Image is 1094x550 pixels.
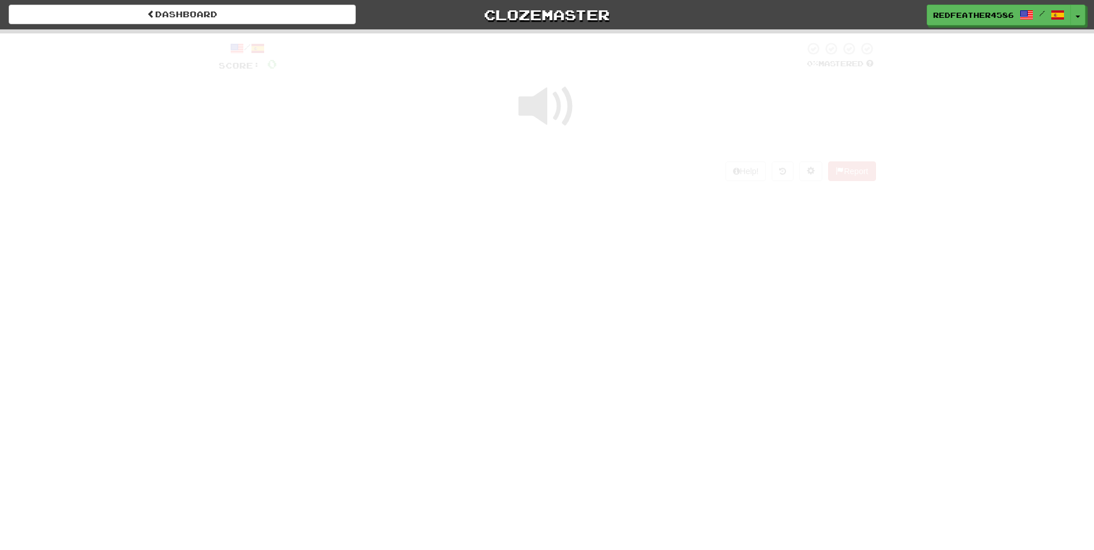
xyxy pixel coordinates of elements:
[346,31,356,44] span: 0
[219,42,277,56] div: /
[738,32,779,44] span: To go
[593,31,603,44] span: 0
[267,56,277,71] span: 0
[828,161,875,181] button: Report
[933,10,1014,20] span: RedFeather4586
[219,61,260,70] span: Score:
[804,59,876,69] div: Mastered
[725,161,766,181] button: Help!
[373,5,720,25] a: Clozemaster
[1039,9,1045,17] span: /
[807,31,826,44] span: 10
[261,32,318,44] span: Correct
[9,5,356,24] a: Dashboard
[927,5,1071,25] a: RedFeather4586 /
[772,161,794,181] button: Round history (alt+y)
[807,59,818,68] span: 0 %
[491,32,564,44] span: Incorrect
